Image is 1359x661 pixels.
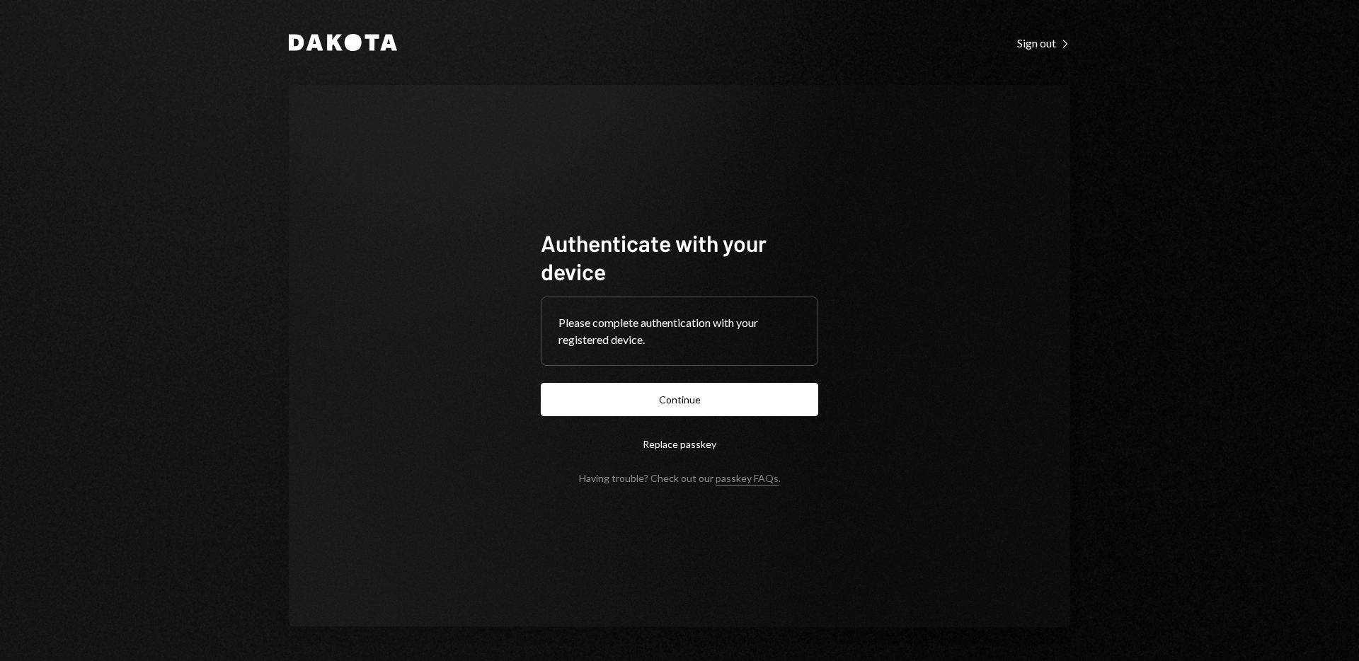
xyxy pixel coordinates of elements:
[716,472,779,485] a: passkey FAQs
[541,383,818,416] button: Continue
[579,472,781,484] div: Having trouble? Check out our .
[541,427,818,461] button: Replace passkey
[558,314,801,348] div: Please complete authentication with your registered device.
[1017,36,1070,50] div: Sign out
[1017,35,1070,50] a: Sign out
[541,229,818,285] h1: Authenticate with your device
